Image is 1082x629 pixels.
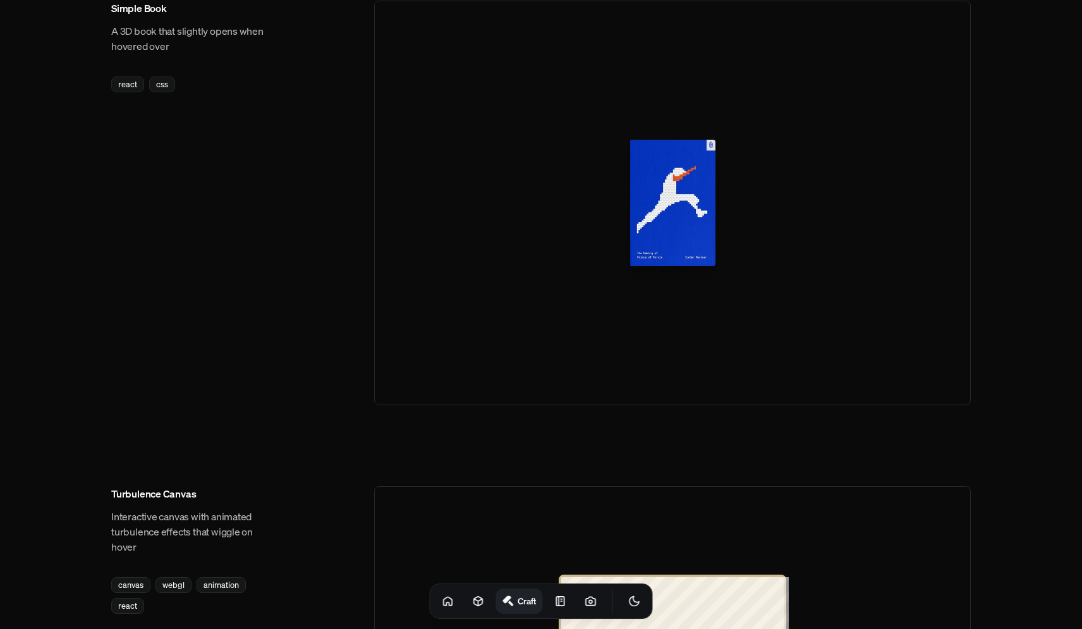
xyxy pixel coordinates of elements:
div: animation [197,577,246,593]
p: A 3D book that slightly opens when hovered over [111,23,273,54]
div: react [111,598,144,614]
a: Craft [496,589,543,614]
div: react [111,76,144,92]
div: css [149,76,175,92]
div: canvas [111,577,150,593]
p: Interactive canvas with animated turbulence effects that wiggle on hover [111,509,273,554]
h1: Craft [518,595,537,607]
div: webgl [155,577,191,593]
button: Toggle Theme [622,589,647,614]
h3: Turbulence Canvas [111,486,273,501]
h3: Simple Book [111,1,273,16]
